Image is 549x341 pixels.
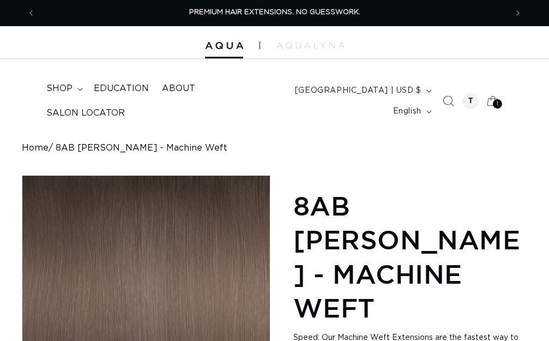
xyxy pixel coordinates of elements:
[94,83,149,94] span: Education
[387,101,436,122] button: English
[189,9,360,16] span: PREMIUM HAIR EXTENSIONS. NO GUESSWORK.
[22,143,527,153] nav: breadcrumbs
[393,106,421,117] span: English
[155,76,202,101] a: About
[56,143,227,153] span: 8AB [PERSON_NAME] - Machine Weft
[19,3,43,23] button: Previous announcement
[288,80,436,101] button: [GEOGRAPHIC_DATA] | USD $
[87,76,155,101] a: Education
[22,143,49,153] a: Home
[276,42,345,49] img: aqualyna.com
[497,99,499,109] span: 1
[293,189,527,325] h1: 8AB [PERSON_NAME] - Machine Weft
[46,83,73,94] span: shop
[436,89,460,113] summary: Search
[295,85,421,97] span: [GEOGRAPHIC_DATA] | USD $
[162,83,195,94] span: About
[205,42,243,50] img: Aqua Hair Extensions
[40,76,87,101] summary: shop
[40,101,131,125] a: Salon Locator
[506,3,530,23] button: Next announcement
[46,107,125,119] span: Salon Locator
